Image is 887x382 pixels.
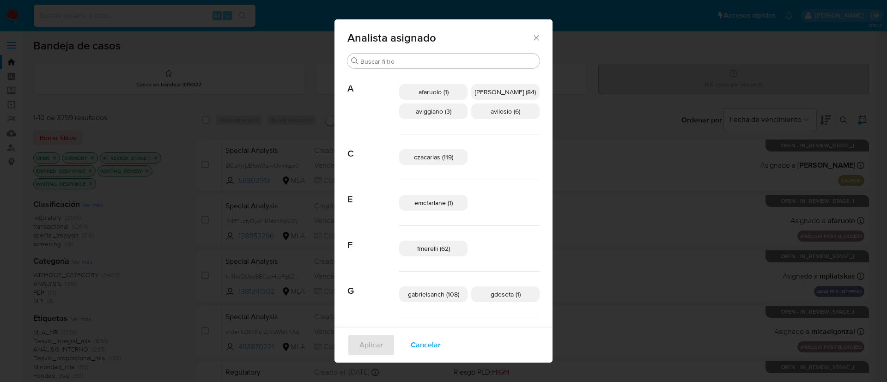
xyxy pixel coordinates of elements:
span: aviggiano (3) [416,107,451,116]
div: aviggiano (3) [399,103,468,119]
span: J [347,317,399,342]
span: E [347,180,399,205]
span: F [347,226,399,251]
span: C [347,134,399,159]
span: Analista asignado [347,32,532,43]
span: avilosio (6) [491,107,520,116]
button: Buscar [351,57,358,65]
div: [PERSON_NAME] (84) [471,84,540,100]
div: afaruolo (1) [399,84,468,100]
span: czacarias (119) [414,152,453,162]
div: fmerelli (62) [399,241,468,256]
span: A [347,69,399,94]
button: Cancelar [399,334,453,356]
span: emcfarlane (1) [414,198,453,207]
span: afaruolo (1) [419,87,449,97]
input: Buscar filtro [360,57,536,66]
div: czacarias (119) [399,149,468,165]
span: fmerelli (62) [417,244,450,253]
span: Cancelar [411,335,441,355]
span: gabrielsanch (108) [408,290,459,299]
div: avilosio (6) [471,103,540,119]
span: [PERSON_NAME] (84) [475,87,536,97]
button: Cerrar [532,33,540,42]
span: gdeseta (1) [491,290,521,299]
div: gabrielsanch (108) [399,286,468,302]
span: G [347,272,399,297]
div: emcfarlane (1) [399,195,468,211]
div: gdeseta (1) [471,286,540,302]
